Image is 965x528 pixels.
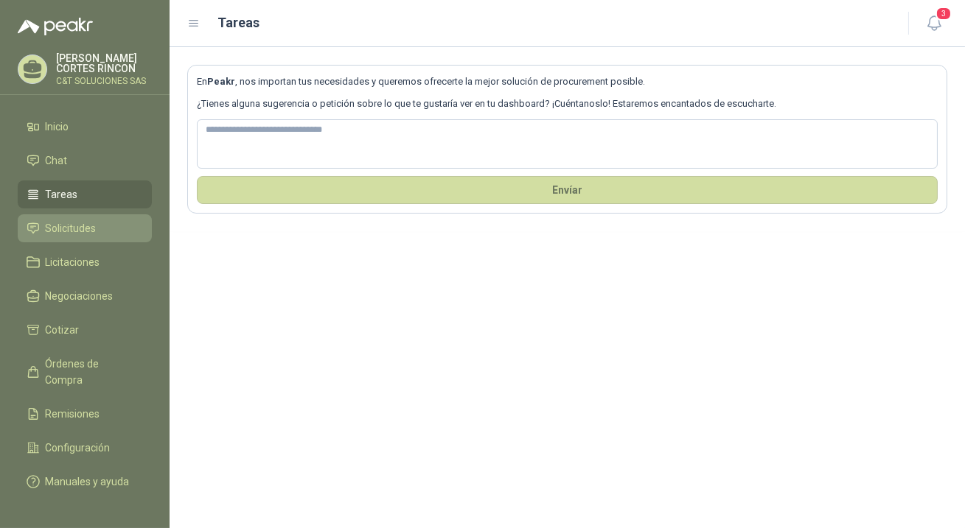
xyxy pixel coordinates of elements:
[197,96,938,111] p: ¿Tienes alguna sugerencia o petición sobre lo que te gustaría ver en tu dashboard? ¡Cuéntanoslo! ...
[218,13,260,33] h1: Tareas
[46,440,111,456] span: Configuración
[46,322,80,338] span: Cotizar
[46,220,97,236] span: Solicitudes
[18,282,152,310] a: Negociaciones
[46,254,100,270] span: Licitaciones
[18,113,152,141] a: Inicio
[46,186,78,203] span: Tareas
[18,248,152,276] a: Licitaciones
[56,53,152,74] p: [PERSON_NAME] CORTES RINCON
[18,316,152,344] a: Cotizar
[197,176,938,204] button: Envíar
[56,77,152,85] p: C&T SOLUCIONES SAS
[46,152,68,169] span: Chat
[18,350,152,394] a: Órdenes de Compra
[921,10,947,37] button: 3
[46,119,69,135] span: Inicio
[18,468,152,496] a: Manuales y ayuda
[207,76,235,87] b: Peakr
[18,147,152,175] a: Chat
[936,7,952,21] span: 3
[197,74,938,89] p: En , nos importan tus necesidades y queremos ofrecerte la mejor solución de procurement posible.
[46,288,114,304] span: Negociaciones
[18,400,152,428] a: Remisiones
[46,356,138,388] span: Órdenes de Compra
[46,406,100,422] span: Remisiones
[18,214,152,242] a: Solicitudes
[46,474,130,490] span: Manuales y ayuda
[18,434,152,462] a: Configuración
[18,180,152,208] a: Tareas
[18,18,93,35] img: Logo peakr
